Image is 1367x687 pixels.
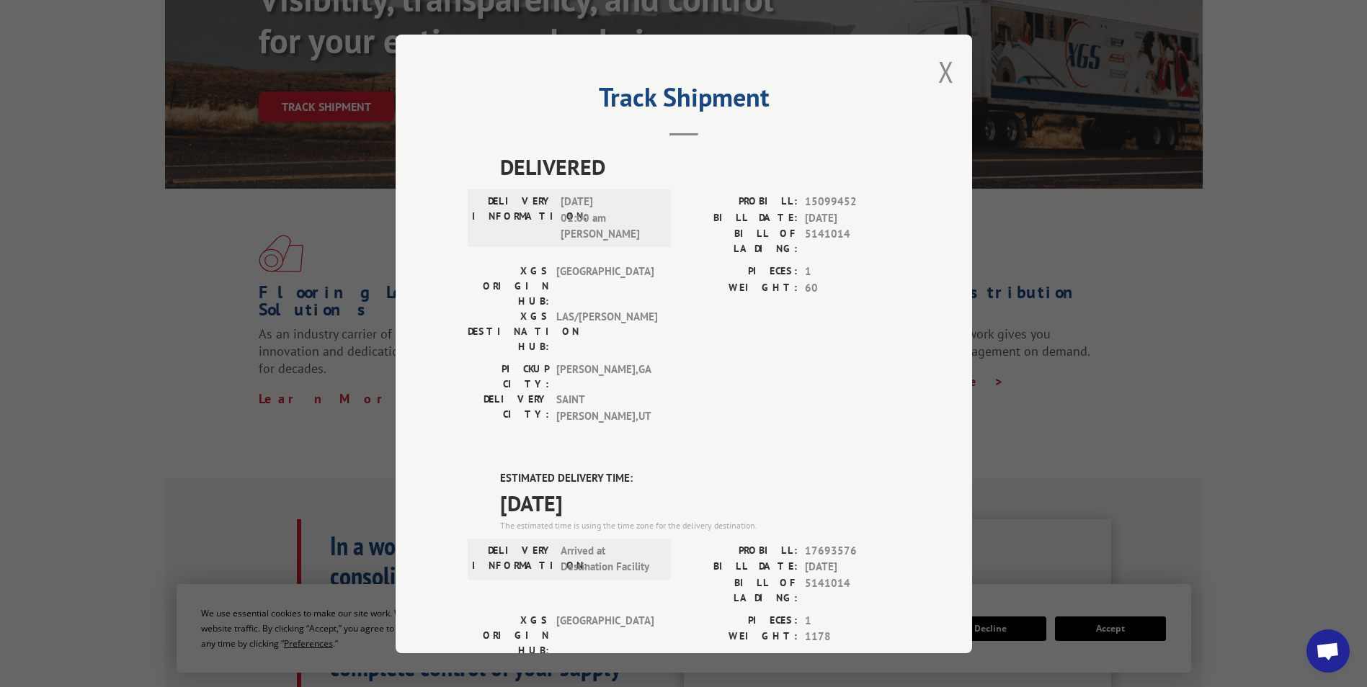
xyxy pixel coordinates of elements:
[468,264,549,309] label: XGS ORIGIN HUB:
[468,87,900,114] h2: Track Shipment
[684,194,798,210] label: PROBILL:
[684,612,798,629] label: PIECES:
[500,470,900,487] label: ESTIMATED DELIVERY TIME:
[805,612,900,629] span: 1
[556,309,654,354] span: LAS/[PERSON_NAME]
[684,210,798,226] label: BILL DATE:
[556,392,654,424] span: SAINT [PERSON_NAME] , UT
[684,575,798,605] label: BILL OF LADING:
[805,279,900,296] span: 60
[468,392,549,424] label: DELIVERY CITY:
[684,279,798,296] label: WEIGHT:
[556,362,654,392] span: [PERSON_NAME] , GA
[805,264,900,280] span: 1
[500,486,900,518] span: [DATE]
[805,559,900,575] span: [DATE]
[805,542,900,559] span: 17693576
[805,210,900,226] span: [DATE]
[500,518,900,531] div: The estimated time is using the time zone for the delivery destination.
[805,194,900,210] span: 15099452
[684,264,798,280] label: PIECES:
[500,151,900,183] span: DELIVERED
[684,226,798,256] label: BILL OF LADING:
[1306,629,1350,673] div: Open chat
[468,309,549,354] label: XGS DESTINATION HUB:
[561,542,658,575] span: Arrived at Destination Facility
[938,53,954,91] button: Close modal
[684,629,798,645] label: WEIGHT:
[805,575,900,605] span: 5141014
[468,612,549,657] label: XGS ORIGIN HUB:
[472,194,553,243] label: DELIVERY INFORMATION:
[556,264,654,309] span: [GEOGRAPHIC_DATA]
[468,362,549,392] label: PICKUP CITY:
[684,559,798,575] label: BILL DATE:
[805,226,900,256] span: 5141014
[684,542,798,559] label: PROBILL:
[561,194,658,243] span: [DATE] 01:00 am [PERSON_NAME]
[556,612,654,657] span: [GEOGRAPHIC_DATA]
[805,629,900,645] span: 1178
[472,542,553,575] label: DELIVERY INFORMATION:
